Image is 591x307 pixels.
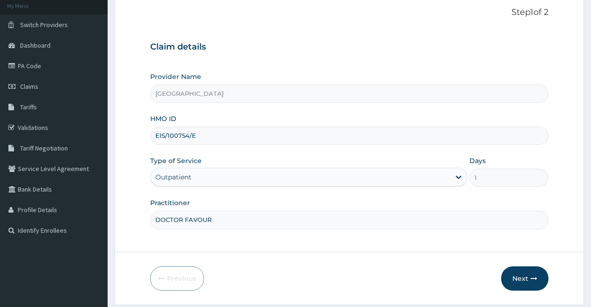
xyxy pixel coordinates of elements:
[20,82,38,91] span: Claims
[150,114,176,123] label: HMO ID
[20,103,37,111] span: Tariffs
[150,72,201,81] label: Provider Name
[150,211,548,229] input: Enter Name
[20,41,51,50] span: Dashboard
[150,42,548,52] h3: Claim details
[20,144,68,152] span: Tariff Negotiation
[469,156,486,165] label: Days
[20,21,68,29] span: Switch Providers
[150,127,548,145] input: Enter HMO ID
[150,266,204,291] button: Previous
[150,7,548,18] p: Step 1 of 2
[501,266,548,291] button: Next
[150,198,190,207] label: Practitioner
[150,156,202,165] label: Type of Service
[155,172,191,182] div: Outpatient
